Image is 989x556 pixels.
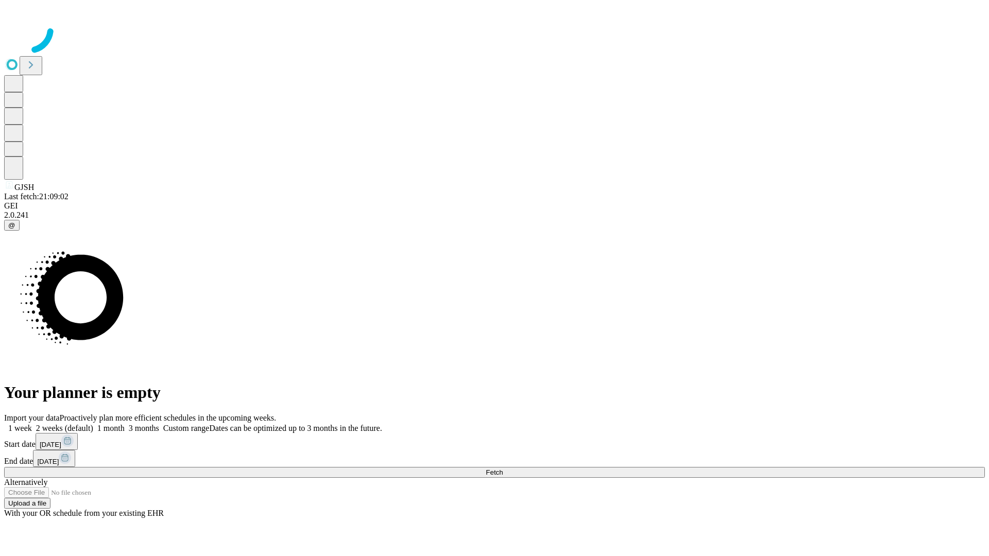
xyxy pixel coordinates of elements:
[486,468,503,476] span: Fetch
[129,424,159,432] span: 3 months
[163,424,209,432] span: Custom range
[14,183,34,192] span: GJSH
[36,433,78,450] button: [DATE]
[4,509,164,517] span: With your OR schedule from your existing EHR
[4,211,985,220] div: 2.0.241
[37,458,59,465] span: [DATE]
[4,433,985,450] div: Start date
[4,413,60,422] span: Import your data
[4,383,985,402] h1: Your planner is empty
[36,424,93,432] span: 2 weeks (default)
[4,220,20,231] button: @
[4,467,985,478] button: Fetch
[4,450,985,467] div: End date
[40,441,61,448] span: [DATE]
[60,413,276,422] span: Proactively plan more efficient schedules in the upcoming weeks.
[33,450,75,467] button: [DATE]
[8,424,32,432] span: 1 week
[4,192,69,201] span: Last fetch: 21:09:02
[4,498,50,509] button: Upload a file
[209,424,382,432] span: Dates can be optimized up to 3 months in the future.
[97,424,125,432] span: 1 month
[4,201,985,211] div: GEI
[8,221,15,229] span: @
[4,478,47,486] span: Alternatively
